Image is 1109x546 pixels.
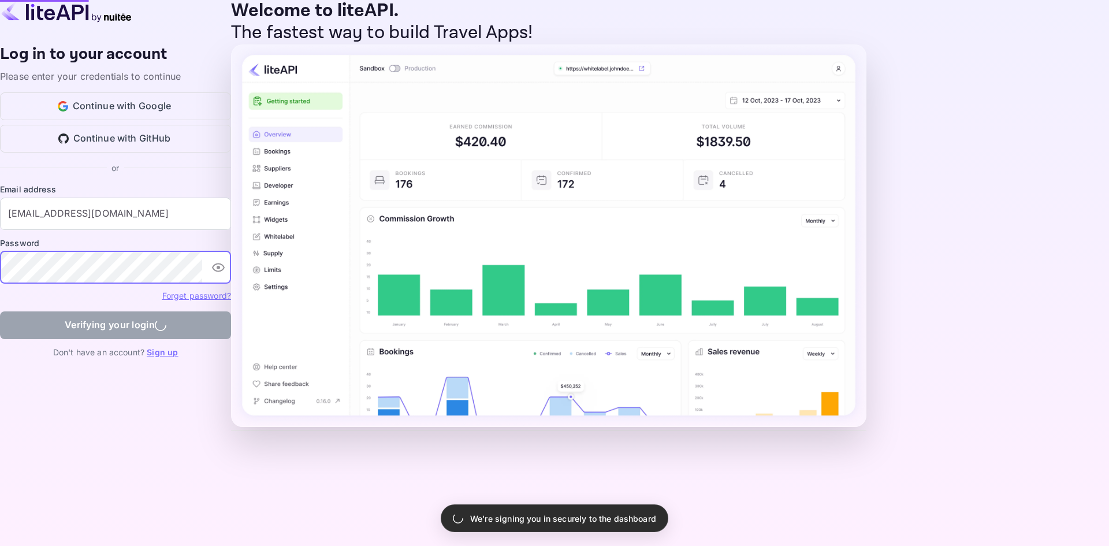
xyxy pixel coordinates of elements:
[111,162,119,174] p: or
[231,44,866,427] img: liteAPI Dashboard Preview
[231,22,866,44] p: The fastest way to build Travel Apps!
[147,347,178,357] a: Sign up
[162,291,231,300] a: Forget password?
[470,512,656,525] p: We're signing you in securely to the dashboard
[162,289,231,301] a: Forget password?
[207,256,230,279] button: toggle password visibility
